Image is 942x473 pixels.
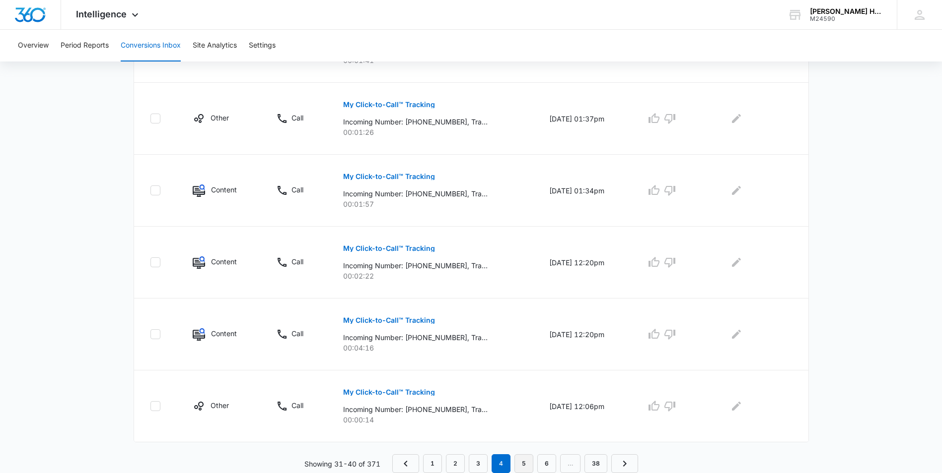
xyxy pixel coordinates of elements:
p: My Click-to-Call™ Tracking [343,173,435,180]
button: My Click-to-Call™ Tracking [343,165,435,188]
button: Overview [18,30,49,61]
p: 00:00:14 [343,414,525,425]
a: Next Page [611,454,638,473]
p: Call [291,256,303,267]
button: My Click-to-Call™ Tracking [343,236,435,260]
a: Page 38 [584,454,607,473]
p: 00:01:57 [343,199,525,209]
p: Incoming Number: [PHONE_NUMBER], Tracking Number: [PHONE_NUMBER], Ring To: [PHONE_NUMBER], Caller... [343,404,488,414]
p: My Click-to-Call™ Tracking [343,245,435,252]
a: Page 3 [469,454,488,473]
button: Edit Comments [728,254,744,270]
p: Other [211,400,229,411]
p: My Click-to-Call™ Tracking [343,317,435,324]
button: My Click-to-Call™ Tracking [343,380,435,404]
p: Content [211,328,237,339]
p: Showing 31-40 of 371 [304,459,380,469]
div: account name [810,7,882,15]
p: Content [211,256,237,267]
p: Call [291,184,303,195]
a: Page 2 [446,454,465,473]
button: Settings [249,30,276,61]
td: [DATE] 01:37pm [537,83,634,155]
em: 4 [492,454,510,473]
p: Call [291,400,303,411]
p: Incoming Number: [PHONE_NUMBER], Tracking Number: [PHONE_NUMBER], Ring To: [PHONE_NUMBER], Caller... [343,332,488,343]
button: Edit Comments [728,111,744,126]
a: Page 5 [514,454,533,473]
td: [DATE] 12:20pm [537,227,634,298]
button: Edit Comments [728,182,744,198]
p: Incoming Number: [PHONE_NUMBER], Tracking Number: [PHONE_NUMBER], Ring To: [PHONE_NUMBER], Caller... [343,188,488,199]
p: 00:01:26 [343,127,525,137]
nav: Pagination [392,454,638,473]
a: Page 1 [423,454,442,473]
a: Previous Page [392,454,419,473]
span: Intelligence [76,9,127,19]
button: Period Reports [61,30,109,61]
p: 00:04:16 [343,343,525,353]
button: Site Analytics [193,30,237,61]
td: [DATE] 01:34pm [537,155,634,227]
p: Call [291,113,303,123]
p: Incoming Number: [PHONE_NUMBER], Tracking Number: [PHONE_NUMBER], Ring To: [PHONE_NUMBER], Caller... [343,117,488,127]
td: [DATE] 12:20pm [537,298,634,370]
p: My Click-to-Call™ Tracking [343,101,435,108]
button: My Click-to-Call™ Tracking [343,308,435,332]
button: Edit Comments [728,326,744,342]
p: Content [211,184,237,195]
p: My Click-to-Call™ Tracking [343,389,435,396]
p: 00:02:22 [343,271,525,281]
p: Call [291,328,303,339]
div: account id [810,15,882,22]
p: Incoming Number: [PHONE_NUMBER], Tracking Number: [PHONE_NUMBER], Ring To: [PHONE_NUMBER], Caller... [343,260,488,271]
a: Page 6 [537,454,556,473]
button: Conversions Inbox [121,30,181,61]
button: Edit Comments [728,398,744,414]
button: My Click-to-Call™ Tracking [343,93,435,117]
p: Other [211,113,229,123]
td: [DATE] 12:06pm [537,370,634,442]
